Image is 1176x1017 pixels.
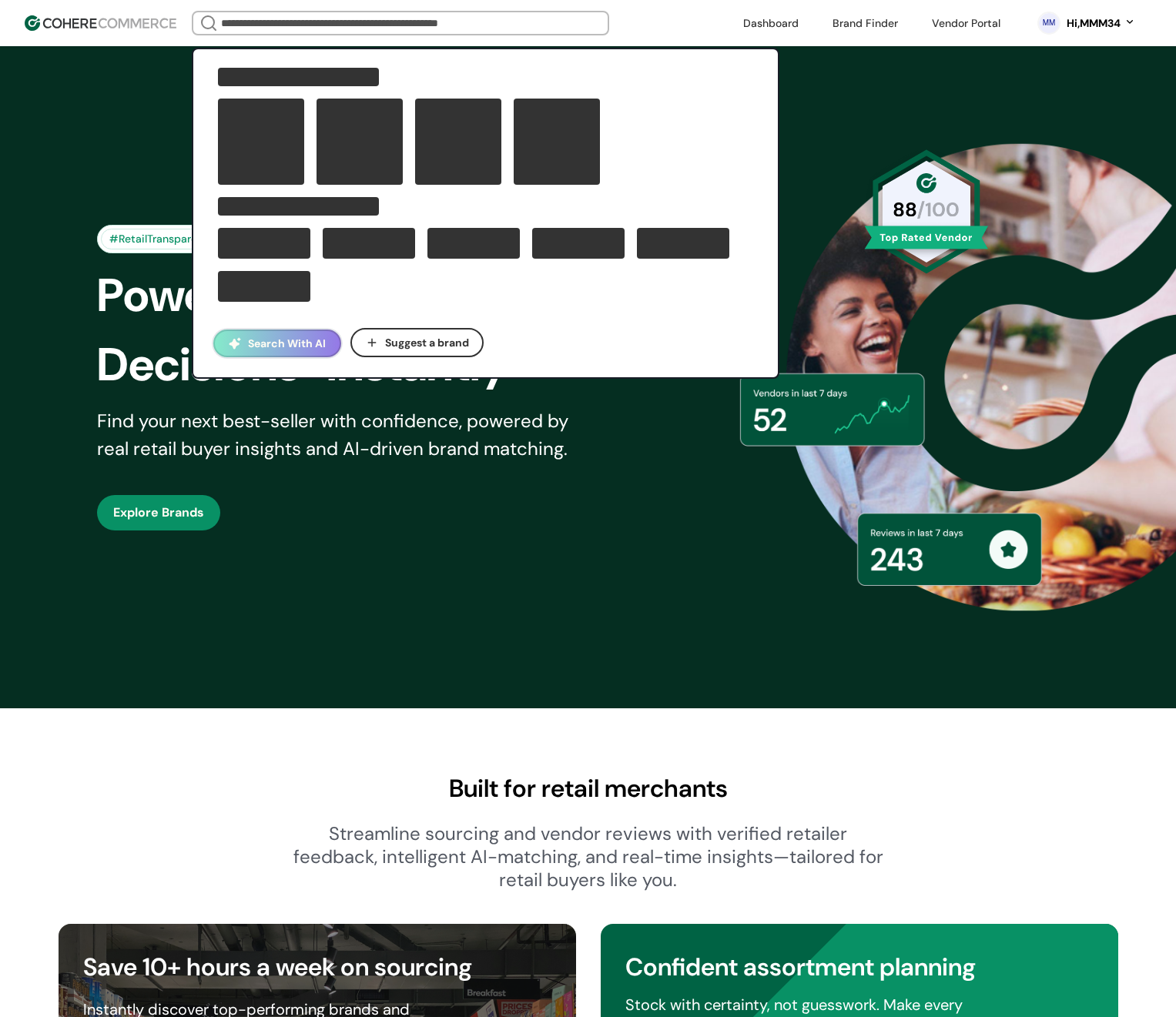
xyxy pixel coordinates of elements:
button: Search With AI [213,330,341,357]
div: Find your next best-seller with confidence, powered by real retail buyer insights and AI-driven b... [97,407,588,463]
div: Streamline sourcing and vendor reviews with verified retailer feedback, intelligent AI-matching, ... [293,822,884,892]
img: Cohere Logo [25,15,176,31]
div: Built for retail merchants [59,770,1118,807]
div: #RetailTransparency [101,229,224,249]
div: Power Smarter Retail [97,261,615,330]
button: Suggest a brand [350,328,484,357]
svg: 0 percent [1037,12,1060,35]
div: Decisions-Instantly [97,330,615,400]
div: Confident assortment planning [625,948,1094,985]
button: Explore Brands [97,495,220,530]
div: Save 10+ hours a week on sourcing [83,948,551,985]
button: Hi,MMM34 [1067,15,1136,32]
div: Hi, MMM34 [1067,15,1121,32]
